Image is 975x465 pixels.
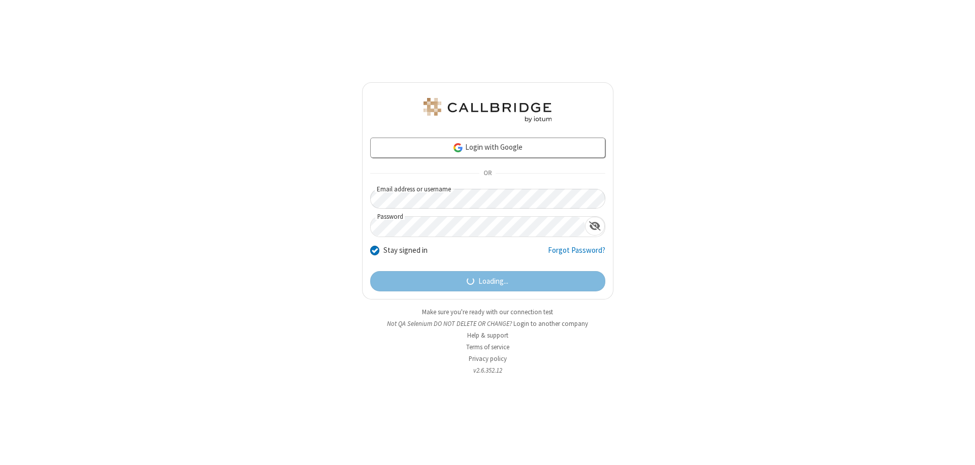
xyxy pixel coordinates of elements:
iframe: Chat [950,439,967,458]
label: Stay signed in [383,245,428,256]
a: Terms of service [466,343,509,351]
div: Show password [585,217,605,236]
input: Email address or username [370,189,605,209]
a: Make sure you're ready with our connection test [422,308,553,316]
li: v2.6.352.12 [362,366,613,375]
input: Password [371,217,585,237]
img: QA Selenium DO NOT DELETE OR CHANGE [421,98,554,122]
span: Loading... [478,276,508,287]
li: Not QA Selenium DO NOT DELETE OR CHANGE? [362,319,613,328]
a: Login with Google [370,138,605,158]
button: Login to another company [513,319,588,328]
span: OR [479,167,496,181]
a: Help & support [467,331,508,340]
a: Privacy policy [469,354,507,363]
a: Forgot Password? [548,245,605,264]
img: google-icon.png [452,142,464,153]
button: Loading... [370,271,605,291]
